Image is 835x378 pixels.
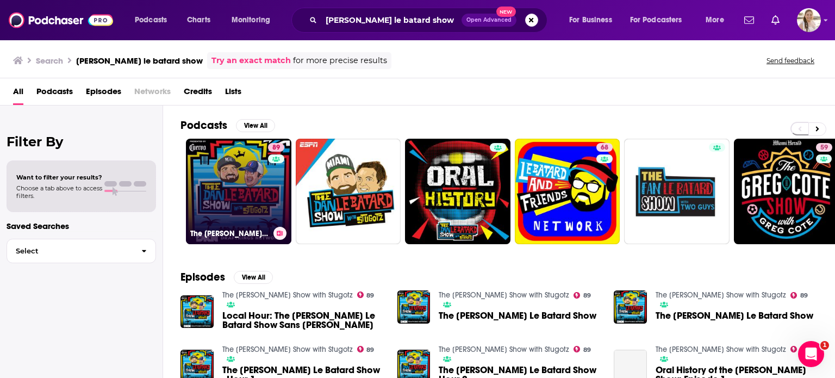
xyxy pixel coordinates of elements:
span: 59 [820,142,828,153]
a: 68 [596,143,613,152]
button: Send feedback [763,56,818,65]
span: For Podcasters [630,13,682,28]
span: Charts [187,13,210,28]
a: 89The [PERSON_NAME] Show with Stugotz [186,139,291,244]
a: Local Hour: The Dan Le Batard Show Sans Dan Le Batard [222,311,384,330]
a: The Dan Le Batard Show with Stugotz [656,345,786,354]
span: 89 [272,142,280,153]
button: open menu [698,11,738,29]
span: Local Hour: The [PERSON_NAME] Le Batard Show Sans [PERSON_NAME] [222,311,384,330]
h3: Search [36,55,63,66]
a: The Dan Le Batard Show with Stugotz [439,345,569,354]
button: open menu [623,11,698,29]
img: User Profile [797,8,821,32]
a: The Dan Le Batard Show with Stugotz [222,290,353,300]
span: More [706,13,724,28]
span: 1 [820,341,829,350]
a: Charts [180,11,217,29]
span: 89 [583,293,591,298]
button: View All [234,271,273,284]
span: Monitoring [232,13,270,28]
span: Podcasts [135,13,167,28]
h3: The [PERSON_NAME] Show with Stugotz [190,229,269,238]
a: The Dan Le Batard Show with Stugotz [222,345,353,354]
button: open menu [127,11,181,29]
h2: Filter By [7,134,156,150]
img: Local Hour: The Dan Le Batard Show Sans Dan Le Batard [180,295,214,329]
a: Lists [225,83,241,105]
img: The Dan Le Batard Show [397,290,431,324]
button: Select [7,239,156,263]
span: Logged in as acquavie [797,8,821,32]
a: 89 [790,292,808,299]
a: The Dan Le Batard Show [656,311,813,320]
a: 89 [790,346,808,352]
h2: Podcasts [180,119,227,132]
img: The Dan Le Batard Show [614,290,647,324]
button: open menu [224,11,284,29]
a: PodcastsView All [180,119,275,132]
a: Show notifications dropdown [740,11,758,29]
span: For Business [569,13,612,28]
span: The [PERSON_NAME] Le Batard Show [656,311,813,320]
a: 68 [515,139,620,244]
img: Podchaser - Follow, Share and Rate Podcasts [9,10,113,30]
span: Want to filter your results? [16,173,102,181]
span: 89 [366,348,374,352]
span: 89 [800,293,808,298]
span: 89 [366,293,374,298]
button: open menu [562,11,626,29]
a: The Dan Le Batard Show [439,311,596,320]
span: Choose a tab above to access filters. [16,184,102,200]
a: The Dan Le Batard Show with Stugotz [439,290,569,300]
a: 89 [574,346,591,352]
span: The [PERSON_NAME] Le Batard Show [439,311,596,320]
a: Try an exact match [211,54,291,67]
input: Search podcasts, credits, & more... [321,11,462,29]
button: Show profile menu [797,8,821,32]
h3: [PERSON_NAME] le batard show [76,55,203,66]
a: The Dan Le Batard Show with Stugotz [656,290,786,300]
span: 68 [601,142,608,153]
a: Episodes [86,83,121,105]
button: View All [236,119,275,132]
div: Search podcasts, credits, & more... [302,8,558,33]
a: Credits [184,83,212,105]
span: New [496,7,516,17]
span: Networks [134,83,171,105]
a: 59 [816,143,832,152]
a: All [13,83,23,105]
button: Open AdvancedNew [462,14,516,27]
a: 89 [268,143,284,152]
a: 89 [357,346,375,352]
h2: Episodes [180,270,225,284]
a: 89 [357,292,375,298]
span: Open Advanced [466,17,512,23]
span: Select [7,247,133,255]
span: for more precise results [293,54,387,67]
iframe: Intercom live chat [798,341,824,367]
p: Saved Searches [7,221,156,231]
a: EpisodesView All [180,270,273,284]
a: 89 [574,292,591,299]
a: Show notifications dropdown [767,11,784,29]
a: Podcasts [36,83,73,105]
span: 89 [583,348,591,352]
